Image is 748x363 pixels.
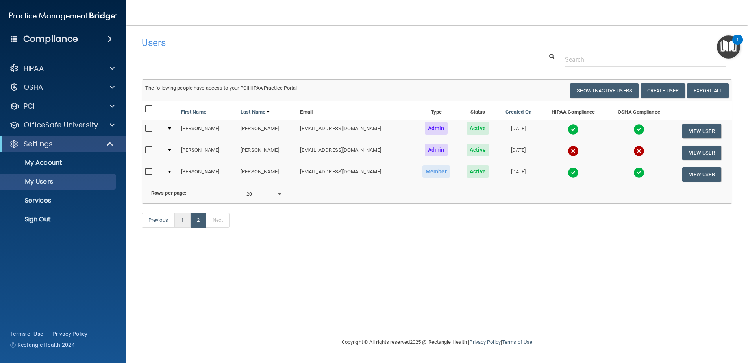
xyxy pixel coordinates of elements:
[425,122,448,135] span: Admin
[237,120,297,142] td: [PERSON_NAME]
[467,165,489,178] span: Active
[178,120,237,142] td: [PERSON_NAME]
[24,139,53,149] p: Settings
[178,164,237,185] td: [PERSON_NAME]
[633,167,644,178] img: tick.e7d51cea.svg
[9,101,115,111] a: PCI
[9,120,115,130] a: OfficeSafe University
[297,101,413,120] th: Email
[641,83,685,98] button: Create User
[9,8,117,24] img: PMB logo
[52,330,88,338] a: Privacy Policy
[237,142,297,164] td: [PERSON_NAME]
[178,142,237,164] td: [PERSON_NAME]
[505,107,531,117] a: Created On
[24,64,44,73] p: HIPAA
[145,85,297,91] span: The following people have access to your PCIHIPAA Practice Portal
[9,64,115,73] a: HIPAA
[422,165,450,178] span: Member
[142,38,481,48] h4: Users
[241,107,270,117] a: Last Name
[24,101,35,111] p: PCI
[568,124,579,135] img: tick.e7d51cea.svg
[190,213,206,228] a: 2
[607,101,672,120] th: OSHA Compliance
[5,216,113,223] p: Sign Out
[10,330,43,338] a: Terms of Use
[687,83,729,98] a: Export All
[10,341,75,349] span: Ⓒ Rectangle Health 2024
[682,167,721,182] button: View User
[497,142,540,164] td: [DATE]
[568,167,579,178] img: tick.e7d51cea.svg
[9,83,115,92] a: OSHA
[5,178,113,186] p: My Users
[293,330,581,355] div: Copyright © All rights reserved 2025 @ Rectangle Health | |
[23,33,78,44] h4: Compliance
[297,120,413,142] td: [EMAIL_ADDRESS][DOMAIN_NAME]
[459,101,497,120] th: Status
[174,213,191,228] a: 1
[469,339,500,345] a: Privacy Policy
[467,122,489,135] span: Active
[633,124,644,135] img: tick.e7d51cea.svg
[570,83,639,98] button: Show Inactive Users
[24,83,43,92] p: OSHA
[237,164,297,185] td: [PERSON_NAME]
[736,40,739,50] div: 1
[467,144,489,156] span: Active
[297,164,413,185] td: [EMAIL_ADDRESS][DOMAIN_NAME]
[568,146,579,157] img: cross.ca9f0e7f.svg
[633,146,644,157] img: cross.ca9f0e7f.svg
[297,142,413,164] td: [EMAIL_ADDRESS][DOMAIN_NAME]
[9,139,114,149] a: Settings
[565,52,726,67] input: Search
[5,159,113,167] p: My Account
[24,120,98,130] p: OfficeSafe University
[206,213,230,228] a: Next
[497,164,540,185] td: [DATE]
[497,120,540,142] td: [DATE]
[717,35,740,59] button: Open Resource Center, 1 new notification
[5,197,113,205] p: Services
[142,213,175,228] a: Previous
[682,124,721,138] button: View User
[502,339,532,345] a: Terms of Use
[181,107,206,117] a: First Name
[425,144,448,156] span: Admin
[682,146,721,160] button: View User
[540,101,606,120] th: HIPAA Compliance
[151,190,187,196] b: Rows per page:
[414,101,459,120] th: Type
